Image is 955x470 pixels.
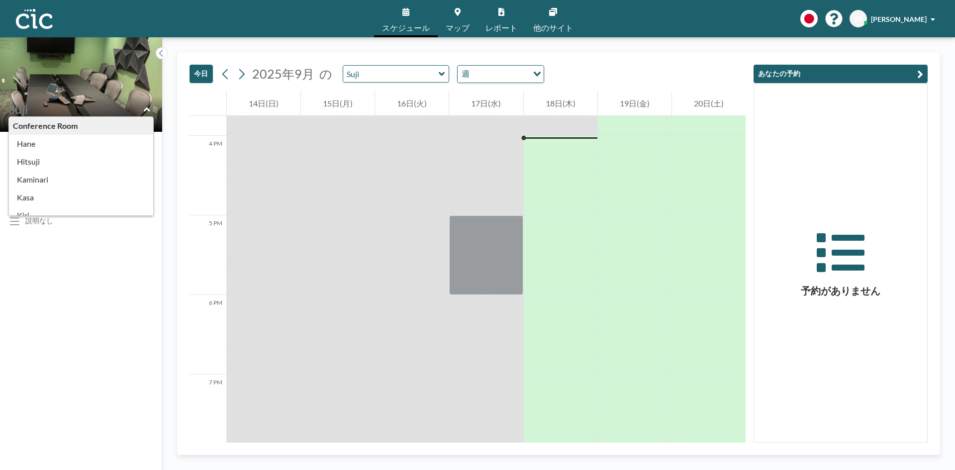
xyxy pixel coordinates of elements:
div: 18日(木) [524,91,597,116]
h3: 予約がありません [754,284,927,297]
span: マップ [446,24,470,32]
input: Search for option [473,68,527,81]
div: Kasa [9,188,153,206]
span: レポート [485,24,517,32]
div: 6 PM [190,295,226,375]
input: Suji [8,102,144,116]
input: Suji [343,66,439,82]
button: あなたの予約 [754,65,928,83]
div: 20日(土) [672,91,746,116]
div: 5 PM [190,215,226,295]
span: 週 [460,68,472,81]
div: Conference Room [9,117,153,135]
div: Kiri [9,206,153,224]
span: の [319,66,332,82]
div: 19日(金) [598,91,671,116]
div: Hane [9,135,153,153]
span: 他のサイト [533,24,573,32]
div: 説明なし [25,216,53,225]
div: Search for option [458,66,544,83]
span: スケジュール [382,24,430,32]
img: organization-logo [16,9,53,29]
span: 階：7 [8,117,28,127]
div: 4 PM [190,136,226,215]
div: Hitsuji [9,153,153,171]
div: 14日(日) [227,91,300,116]
div: Kaminari [9,171,153,188]
span: [PERSON_NAME] [871,15,927,23]
div: 15日(月) [301,91,375,116]
div: 7 PM [190,375,226,454]
button: 今日 [190,65,213,83]
span: 2025年9月 [252,66,314,81]
div: 16日(火) [375,91,449,116]
div: 17日(水) [449,91,523,116]
span: SS [855,14,862,23]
